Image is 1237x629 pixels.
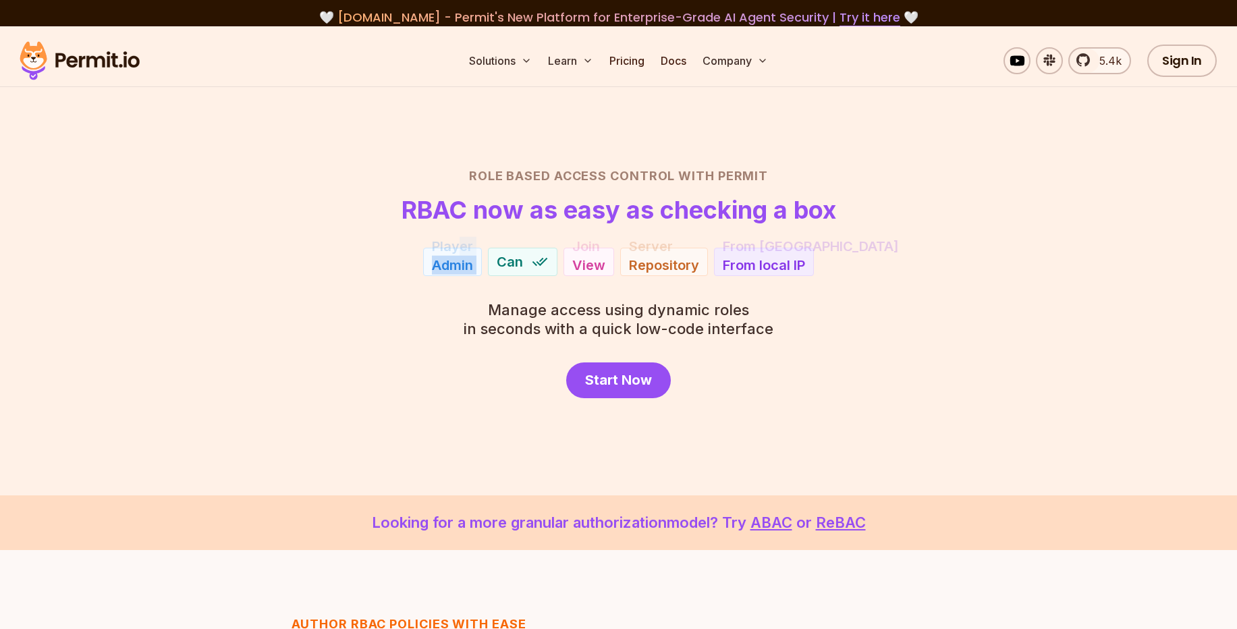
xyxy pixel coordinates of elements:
[572,255,605,274] div: View
[402,196,836,223] h1: RBAC now as easy as checking a box
[32,512,1205,534] p: Looking for a more granular authorization model? Try or
[464,47,537,74] button: Solutions
[432,236,473,255] div: Player
[32,8,1205,27] div: 🤍 🤍
[464,300,773,319] span: Manage access using dynamic roles
[566,362,671,398] a: Start Now
[840,9,900,26] a: Try it here
[604,47,650,74] a: Pricing
[543,47,599,74] button: Learn
[678,167,768,186] span: with Permit
[497,252,523,271] span: Can
[146,167,1091,186] h2: Role Based Access Control
[723,255,805,274] div: From local IP
[1091,53,1122,69] span: 5.4k
[585,371,652,389] span: Start Now
[816,514,866,531] a: ReBAC
[629,236,673,255] div: Server
[723,236,899,255] div: From [GEOGRAPHIC_DATA]
[572,236,600,255] div: Join
[464,300,773,338] p: in seconds with a quick low-code interface
[750,514,792,531] a: ABAC
[697,47,773,74] button: Company
[655,47,692,74] a: Docs
[1147,45,1217,77] a: Sign In
[337,9,900,26] span: [DOMAIN_NAME] - Permit's New Platform for Enterprise-Grade AI Agent Security |
[629,255,699,274] div: Repository
[432,255,473,274] div: Admin
[13,38,146,84] img: Permit logo
[1068,47,1131,74] a: 5.4k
